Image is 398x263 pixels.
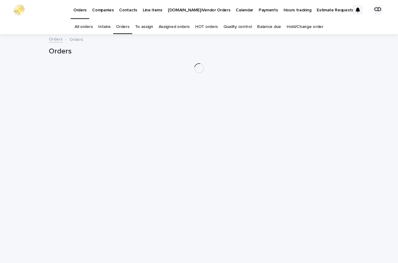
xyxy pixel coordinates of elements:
a: All orders [75,20,93,34]
a: Quality control [223,20,252,34]
a: Balance due [257,20,281,34]
p: Orders [69,36,83,42]
a: To assign [135,20,153,34]
a: Intake [98,20,110,34]
a: HOT orders [195,20,218,34]
a: Orders [116,20,129,34]
h1: Orders [49,47,350,56]
img: 0ffKfDbyRa2Iv8hnaAqg [12,4,26,16]
a: Assigned orders [159,20,190,34]
a: Hold/Change order [287,20,323,34]
div: CD [373,5,383,15]
a: Orders [49,35,63,42]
